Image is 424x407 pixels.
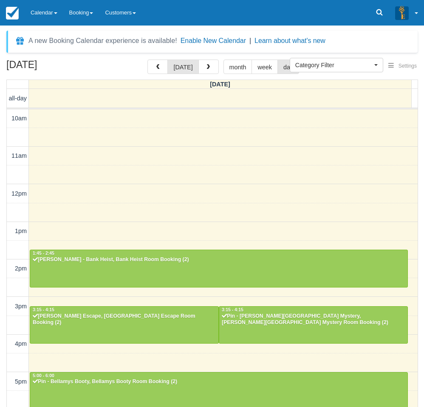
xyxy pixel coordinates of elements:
button: [DATE] [167,60,198,74]
img: checkfront-main-nav-mini-logo.png [6,7,19,20]
span: 3pm [15,303,27,310]
span: 12pm [11,190,27,197]
span: 10am [11,115,27,122]
button: week [252,60,278,74]
span: | [249,37,251,44]
span: 3:15 - 4:15 [222,307,243,312]
div: Pin - Bellamys Booty, Bellamys Booty Room Booking (2) [32,379,405,385]
span: [DATE] [210,81,230,88]
button: Category Filter [290,58,383,72]
span: 3:15 - 4:15 [33,307,54,312]
h2: [DATE] [6,60,114,75]
div: Pin - [PERSON_NAME][GEOGRAPHIC_DATA] Mystery, [PERSON_NAME][GEOGRAPHIC_DATA] Mystery Room Booking... [221,313,405,327]
span: 2pm [15,265,27,272]
a: Learn about what's new [254,37,325,44]
span: 1pm [15,228,27,234]
button: month [223,60,252,74]
div: A new Booking Calendar experience is available! [28,36,177,46]
button: Enable New Calendar [181,37,246,45]
span: all-day [9,95,27,102]
span: 1:45 - 2:45 [33,251,54,256]
button: Settings [383,60,422,72]
a: 3:15 - 4:15[PERSON_NAME] Escape, [GEOGRAPHIC_DATA] Escape Room Booking (2) [30,306,219,344]
span: Category Filter [295,61,372,69]
div: [PERSON_NAME] - Bank Heist, Bank Heist Room Booking (2) [32,256,405,263]
span: 5:00 - 6:00 [33,373,54,378]
span: Settings [399,63,417,69]
a: 3:15 - 4:15Pin - [PERSON_NAME][GEOGRAPHIC_DATA] Mystery, [PERSON_NAME][GEOGRAPHIC_DATA] Mystery R... [219,306,408,344]
span: 5pm [15,378,27,385]
span: 11am [11,152,27,159]
img: A3 [395,6,409,20]
div: [PERSON_NAME] Escape, [GEOGRAPHIC_DATA] Escape Room Booking (2) [32,313,216,327]
button: day [277,60,299,74]
span: 4pm [15,340,27,347]
a: 1:45 - 2:45[PERSON_NAME] - Bank Heist, Bank Heist Room Booking (2) [30,250,408,287]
